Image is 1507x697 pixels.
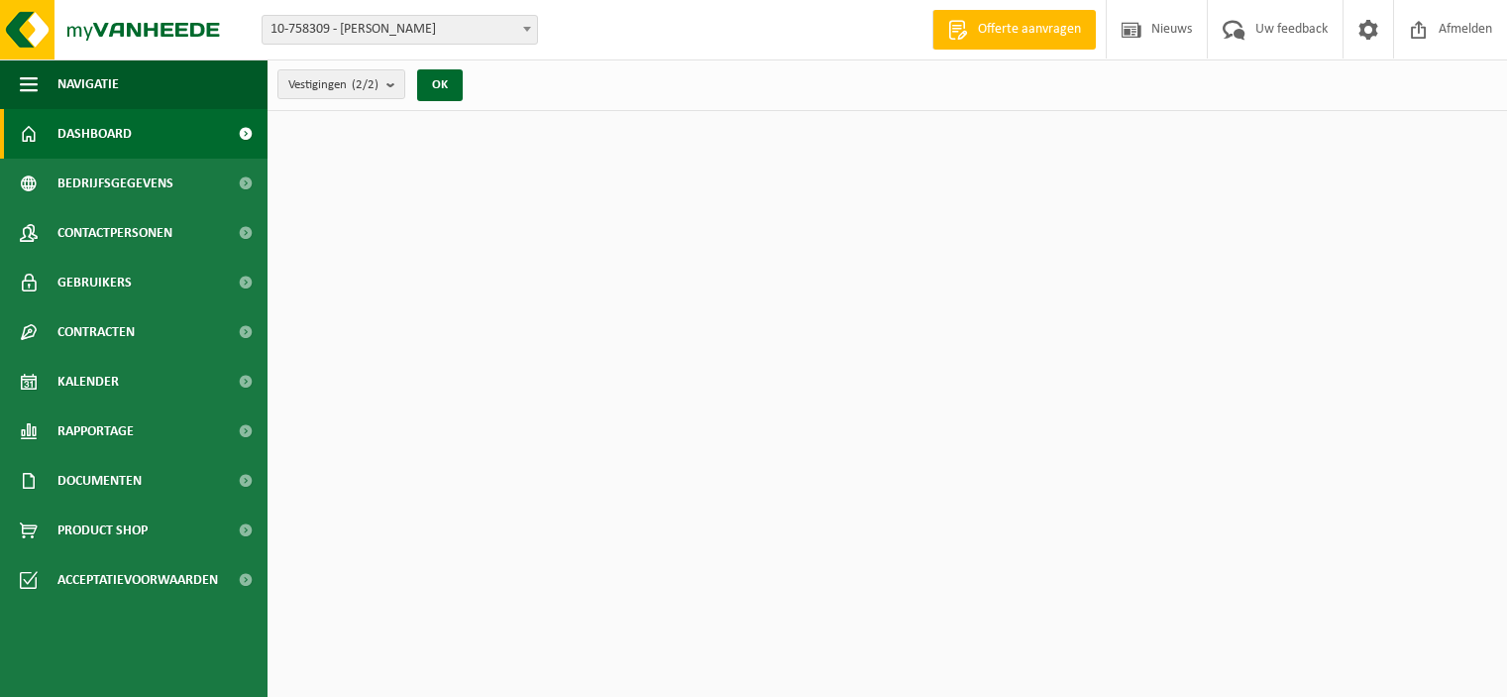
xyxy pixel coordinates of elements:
button: Vestigingen(2/2) [277,69,405,99]
span: 10-758309 - ARDEEL MONICA - MALDEGEM [262,15,538,45]
span: 10-758309 - ARDEEL MONICA - MALDEGEM [263,16,537,44]
span: Documenten [57,456,142,506]
span: Rapportage [57,407,134,456]
button: OK [417,69,463,101]
count: (2/2) [352,78,378,91]
span: Kalender [57,357,119,407]
span: Bedrijfsgegevens [57,159,173,208]
span: Offerte aanvragen [973,20,1086,40]
span: Acceptatievoorwaarden [57,555,218,605]
span: Vestigingen [288,70,378,100]
span: Contracten [57,307,135,357]
span: Product Shop [57,506,148,555]
span: Navigatie [57,59,119,109]
span: Gebruikers [57,258,132,307]
span: Contactpersonen [57,208,172,258]
a: Offerte aanvragen [932,10,1096,50]
span: Dashboard [57,109,132,159]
